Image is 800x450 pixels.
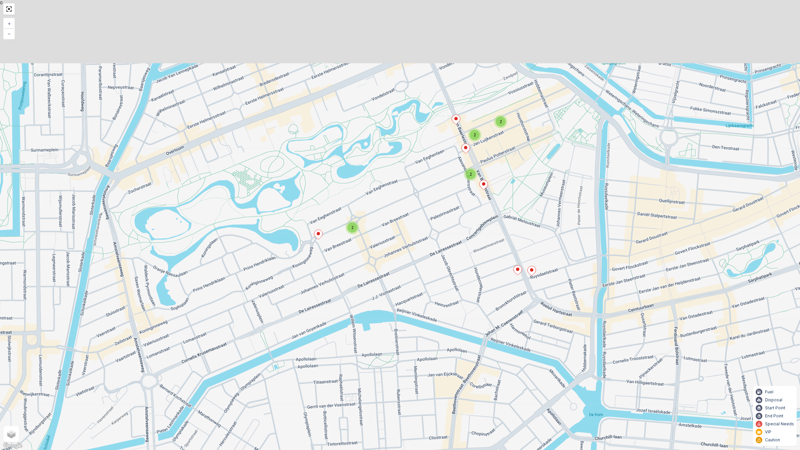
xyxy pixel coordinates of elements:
[494,115,507,128] div: 2
[474,132,476,137] span: 2
[500,119,502,124] span: 2
[470,172,472,177] span: 2
[468,128,481,142] div: 2
[464,168,477,181] div: 2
